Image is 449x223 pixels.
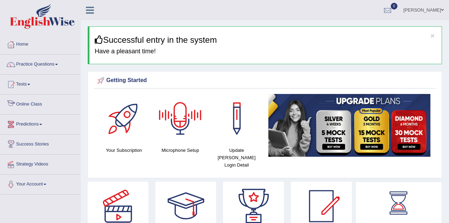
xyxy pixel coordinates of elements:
span: 0 [391,3,398,9]
a: Success Stories [0,135,80,152]
a: Strategy Videos [0,155,80,172]
h4: Your Subscription [99,147,149,154]
img: small5.jpg [268,94,430,157]
a: Home [0,35,80,52]
a: Online Class [0,95,80,112]
h3: Successful entry in the system [95,35,436,45]
a: Your Account [0,175,80,192]
h4: Update [PERSON_NAME] Login Detail [212,147,261,169]
a: Predictions [0,115,80,132]
a: Tests [0,75,80,92]
button: × [430,32,435,39]
a: Practice Questions [0,55,80,72]
h4: Microphone Setup [156,147,205,154]
h4: Have a pleasant time! [95,48,436,55]
div: Getting Started [96,75,434,86]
